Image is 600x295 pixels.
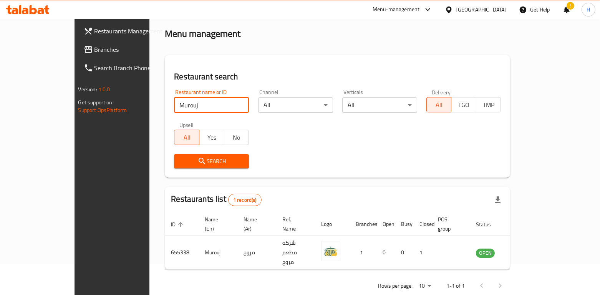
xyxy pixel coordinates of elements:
td: 655338 [165,236,199,270]
td: 0 [376,236,395,270]
td: Murouj [199,236,237,270]
div: All [342,97,417,113]
th: Logo [315,213,350,236]
a: Search Branch Phone [78,59,175,77]
td: مروج [237,236,276,270]
span: Name (En) [205,215,228,233]
span: ID [171,220,186,229]
button: All [426,97,452,112]
span: Branches [94,45,169,54]
span: Version: [78,84,97,94]
span: POS group [438,215,461,233]
div: Export file [489,191,507,209]
a: Support.OpsPlatform [78,105,127,115]
td: 0 [395,236,413,270]
input: Search for restaurant name or ID.. [174,97,249,113]
label: Upsell [179,122,194,127]
span: 1 record(s) [229,196,261,204]
table: enhanced table [165,213,537,270]
td: 1 [413,236,432,270]
span: TMP [479,99,498,110]
p: Rows per page: [378,281,413,291]
span: Yes [202,132,221,143]
div: Rows per page: [416,280,434,292]
span: Get support on: [78,97,114,107]
button: Yes [199,130,224,145]
span: All [430,99,449,110]
span: Restaurants Management [94,26,169,36]
span: All [177,132,196,143]
div: [GEOGRAPHIC_DATA] [456,5,507,14]
th: Branches [350,213,376,236]
div: All [258,97,333,113]
td: شركه مطعم مروج [276,236,315,270]
label: Delivery [432,89,451,95]
span: OPEN [476,249,495,257]
span: 1.0.0 [98,84,110,94]
button: TMP [476,97,501,112]
div: Total records count [228,194,262,206]
button: No [224,130,249,145]
p: 1-1 of 1 [446,281,465,291]
th: Busy [395,213,413,236]
button: Search [174,154,249,168]
span: Status [476,220,501,229]
span: H [587,5,590,14]
button: TGO [451,97,476,112]
td: 1 [350,236,376,270]
th: Open [376,213,395,236]
span: Search [180,157,243,166]
div: Menu-management [373,5,420,14]
span: Name (Ar) [244,215,267,233]
button: All [174,130,199,145]
h2: Restaurants list [171,193,261,206]
span: Ref. Name [282,215,306,233]
span: TGO [454,99,473,110]
h2: Menu management [165,28,240,40]
th: Action [510,213,537,236]
a: Restaurants Management [78,22,175,40]
span: Search Branch Phone [94,63,169,73]
h2: Restaurant search [174,71,501,82]
a: Branches [78,40,175,59]
img: Murouj [321,242,340,261]
th: Closed [413,213,432,236]
span: No [227,132,246,143]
